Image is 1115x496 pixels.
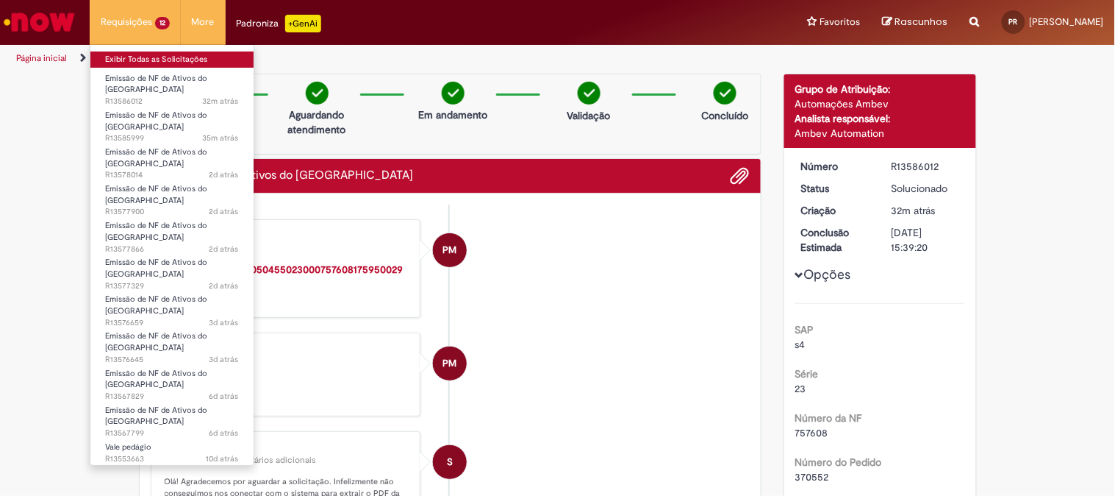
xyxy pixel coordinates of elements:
[207,453,239,464] time: 22/09/2025 08:44:54
[795,323,814,336] b: SAP
[101,15,152,29] span: Requisições
[105,220,207,243] span: Emissão de NF de Ativos do [GEOGRAPHIC_DATA]
[892,225,960,255] div: [DATE] 15:39:20
[892,204,936,217] time: 01/10/2025 13:39:16
[90,403,254,434] a: Aberto R13567799 : Emissão de NF de Ativos do ASVD
[795,111,965,126] div: Analista responsável:
[203,132,239,144] span: 35m atrás
[892,203,960,218] div: 01/10/2025 13:39:16
[795,382,806,395] span: 23
[105,368,207,391] span: Emissão de NF de Ativos do [GEOGRAPHIC_DATA]
[1009,17,1018,26] span: PR
[209,169,239,180] span: 2d atrás
[1,7,77,37] img: ServiceNow
[237,15,321,32] div: Padroniza
[105,206,239,218] span: R13577900
[105,257,207,280] span: Emissão de NF de Ativos do [GEOGRAPHIC_DATA]
[105,110,207,132] span: Emissão de NF de Ativos do [GEOGRAPHIC_DATA]
[155,17,170,29] span: 12
[433,347,467,380] div: Paola Machado
[795,426,828,439] span: 757608
[90,44,254,466] ul: Requisições
[731,166,750,185] button: Adicionar anexos
[203,132,239,144] time: 01/10/2025 13:36:02
[11,45,732,72] ul: Trilhas de página
[795,367,819,380] b: Série
[567,108,611,123] p: Validação
[883,15,948,29] a: Rascunhos
[578,82,600,104] img: check-circle-green.png
[795,82,965,96] div: Grupo de Atribuição:
[90,107,254,139] a: Aberto R13585999 : Emissão de NF de Ativos do ASVD
[16,52,67,64] a: Página inicial
[820,15,861,29] span: Favoritos
[105,73,207,96] span: Emissão de NF de Ativos do [GEOGRAPHIC_DATA]
[442,82,465,104] img: check-circle-green.png
[306,82,329,104] img: check-circle-green.png
[795,338,806,351] span: s4
[90,144,254,176] a: Aberto R13578014 : Emissão de NF de Ativos do ASVD
[447,444,453,480] span: S
[165,263,404,291] a: 35251007526557010504550230007576081759500295.zip
[795,456,882,469] b: Número do Pedido
[209,280,239,291] span: 2d atrás
[105,453,239,465] span: R13553663
[443,346,457,381] span: PM
[1030,15,1104,28] span: [PERSON_NAME]
[209,317,239,328] time: 29/09/2025 12:43:17
[790,159,881,174] dt: Número
[90,181,254,213] a: Aberto R13577900 : Emissão de NF de Ativos do ASVD
[105,244,239,255] span: R13577866
[151,169,414,183] h2: Emissão de NF de Ativos do ASVD Histórico de tíquete
[209,391,239,402] time: 25/09/2025 16:31:22
[714,82,736,104] img: check-circle-green.png
[433,233,467,267] div: Paola Machado
[105,96,239,107] span: R13586012
[165,344,409,353] div: [PERSON_NAME]
[895,15,948,29] span: Rascunhos
[90,328,254,360] a: Aberto R13576645 : Emissão de NF de Ativos do ASVD
[90,218,254,249] a: Aberto R13577866 : Emissão de NF de Ativos do ASVD
[892,159,960,174] div: R13586012
[192,15,215,29] span: More
[90,291,254,323] a: Aberto R13576659 : Emissão de NF de Ativos do ASVD
[433,445,467,479] div: System
[165,375,409,405] div: 11.2 KB
[105,330,207,353] span: Emissão de NF de Ativos do [GEOGRAPHIC_DATA]
[209,428,239,439] time: 25/09/2025 16:26:40
[90,255,254,286] a: Aberto R13577329 : Emissão de NF de Ativos do ASVD
[105,442,151,453] span: Vale pedágio
[207,453,239,464] span: 10d atrás
[790,181,881,196] dt: Status
[165,231,409,240] div: [PERSON_NAME]
[165,443,409,452] div: Sistema
[105,146,207,169] span: Emissão de NF de Ativos do [GEOGRAPHIC_DATA]
[209,354,239,365] span: 3d atrás
[105,428,239,439] span: R13567799
[105,169,239,181] span: R13578014
[443,233,457,268] span: PM
[105,405,207,428] span: Emissão de NF de Ativos do [GEOGRAPHIC_DATA]
[209,428,239,439] span: 6d atrás
[795,96,965,111] div: Automações Ambev
[105,294,207,316] span: Emissão de NF de Ativos do [GEOGRAPHIC_DATA]
[223,454,317,467] small: Comentários adicionais
[105,317,239,329] span: R13576659
[90,71,254,102] a: Aberto R13586012 : Emissão de NF de Ativos do ASVD
[90,366,254,397] a: Aberto R13567829 : Emissão de NF de Ativos do ASVD
[105,280,239,292] span: R13577329
[209,280,239,291] time: 29/09/2025 14:35:57
[105,391,239,403] span: R13567829
[90,439,254,467] a: Aberto R13553663 : Vale pedágio
[701,108,748,123] p: Concluído
[209,206,239,217] span: 2d atrás
[209,391,239,402] span: 6d atrás
[209,244,239,255] time: 29/09/2025 15:44:38
[165,262,409,306] div: 4.47 KB
[209,354,239,365] time: 29/09/2025 12:40:49
[209,169,239,180] time: 29/09/2025 16:04:36
[105,354,239,366] span: R13576645
[209,317,239,328] span: 3d atrás
[892,204,936,217] span: 32m atrás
